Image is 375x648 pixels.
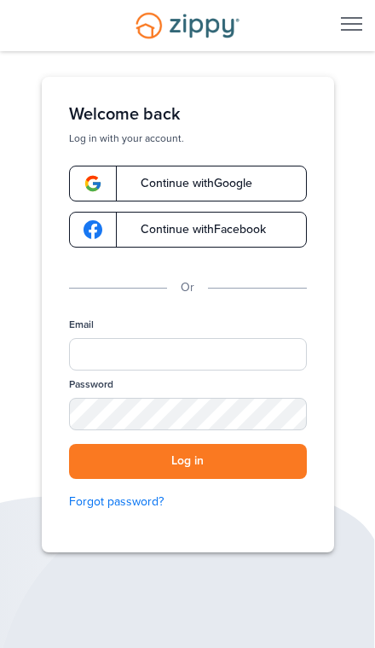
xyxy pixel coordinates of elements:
[69,318,94,332] label: Email
[124,178,252,190] span: Continue with Google
[84,174,102,193] img: google-logo
[124,224,266,236] span: Continue with Facebook
[69,104,307,125] h1: Welcome back
[84,220,102,239] img: google-logo
[69,212,307,248] a: google-logoContinue withFacebook
[69,444,307,479] button: Log in
[69,166,307,201] a: google-logoContinue withGoogle
[69,377,113,392] label: Password
[69,398,307,430] input: Password
[69,338,307,371] input: Email
[69,493,307,511] a: Forgot password?
[69,131,307,145] p: Log in with your account.
[181,278,194,297] p: Or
